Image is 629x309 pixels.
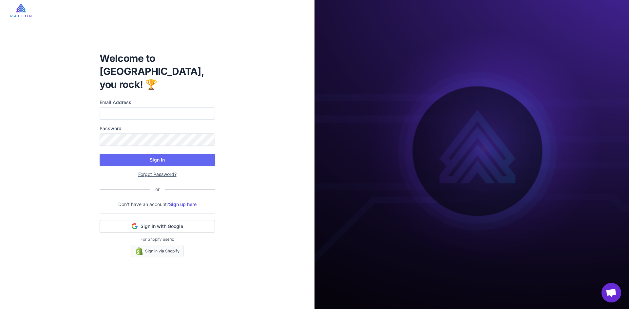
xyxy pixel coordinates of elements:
[131,245,184,257] a: Sign in via Shopify
[150,186,165,193] div: or
[169,201,197,207] a: Sign up here
[138,171,177,177] a: Forgot Password?
[100,125,215,132] label: Password
[100,201,215,208] p: Don't have an account?
[100,52,215,91] h1: Welcome to [GEOGRAPHIC_DATA], you rock! 🏆
[601,283,621,302] div: Open chat
[100,236,215,242] p: For Shopify users:
[100,154,215,166] button: Sign In
[10,4,31,17] img: raleon-logo-whitebg.9aac0268.jpg
[100,220,215,232] button: Sign in with Google
[141,223,183,230] span: Sign in with Google
[100,99,215,106] label: Email Address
